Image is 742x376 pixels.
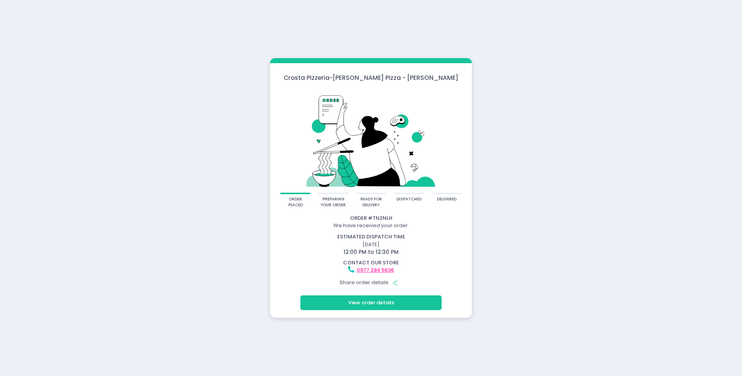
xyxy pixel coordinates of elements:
[343,248,399,256] span: 12:00 PM to 12:30 PM
[283,197,308,208] div: order placed
[397,197,421,202] div: dispatched
[270,73,472,82] div: Crosta Pizzeria - [PERSON_NAME] Pizza - [PERSON_NAME]
[437,197,456,202] div: delivered
[280,87,462,193] img: talkie
[357,266,394,274] a: 0977 284 5636
[271,259,471,267] div: contact our store
[271,222,471,229] div: We have received your order.
[321,197,346,208] div: preparing your order
[359,197,384,208] div: ready for delivery
[271,275,471,290] div: Share order details
[267,233,476,256] div: [DATE]
[300,295,442,310] button: View order details
[271,214,471,222] div: Order # TN2NLH
[271,233,471,241] div: estimated dispatch time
